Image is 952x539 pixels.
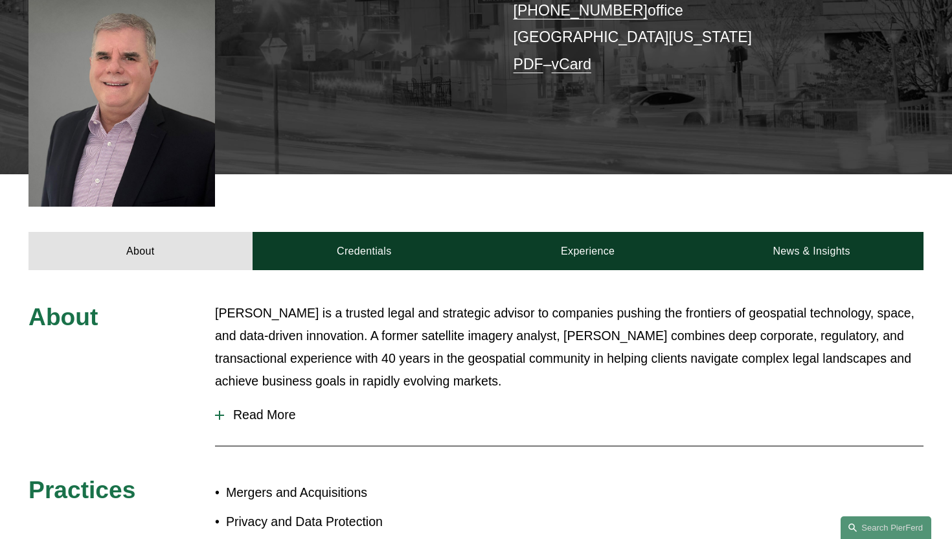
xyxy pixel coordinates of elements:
button: Read More [215,398,924,432]
a: Experience [476,232,699,270]
a: PDF [514,56,543,73]
p: Mergers and Acquisitions [226,481,476,504]
span: Read More [224,407,924,422]
a: News & Insights [699,232,923,270]
span: Practices [28,476,135,503]
a: [PHONE_NUMBER] [514,2,648,19]
a: Search this site [841,516,931,539]
a: vCard [552,56,591,73]
span: About [28,303,98,330]
a: About [28,232,252,270]
a: Credentials [253,232,476,270]
p: Privacy and Data Protection [226,510,476,533]
p: [PERSON_NAME] is a trusted legal and strategic advisor to companies pushing the frontiers of geos... [215,302,924,393]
